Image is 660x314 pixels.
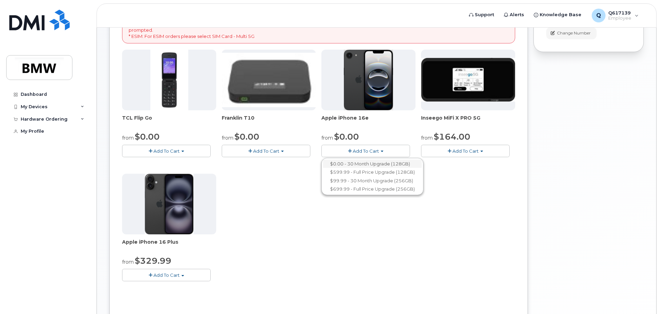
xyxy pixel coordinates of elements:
span: Add To Cart [452,148,479,154]
button: Add To Cart [321,145,410,157]
img: iphone_16_plus.png [145,174,193,234]
a: Support [464,8,499,22]
a: Knowledge Base [529,8,586,22]
img: cut_small_inseego_5G.jpg [421,58,515,102]
span: Alerts [510,11,524,18]
span: $329.99 [135,256,171,266]
small: from [321,135,333,141]
small: from [122,259,134,265]
span: $0.00 [135,132,160,142]
span: Add To Cart [253,148,279,154]
span: Q617139 [608,10,631,16]
div: Franklin T10 [222,114,316,128]
span: Add To Cart [153,272,180,278]
div: TCL Flip Go [122,114,216,128]
button: Add To Cart [421,145,510,157]
span: Add To Cart [353,148,379,154]
span: Knowledge Base [540,11,581,18]
span: Support [475,11,494,18]
a: $0.00 - 30 Month Upgrade (128GB) [323,160,422,168]
span: Add To Cart [153,148,180,154]
span: Q [596,11,601,20]
button: Add To Cart [122,145,211,157]
button: Change Number [546,27,597,39]
button: Add To Cart [222,145,310,157]
iframe: Messenger Launcher [630,284,655,309]
div: Q617139 [587,9,643,22]
button: Add To Cart [122,269,211,281]
div: Apple iPhone 16e [321,114,416,128]
span: $0.00 [234,132,259,142]
span: $164.00 [434,132,470,142]
span: Employee [608,16,631,21]
small: from [222,135,233,141]
a: $699.99 - Full Price Upgrade (256GB) [323,185,422,193]
span: $0.00 [334,132,359,142]
img: t10.jpg [222,53,316,107]
div: Apple iPhone 16 Plus [122,239,216,252]
a: Alerts [499,8,529,22]
img: iphone16e.png [344,50,393,110]
span: Change Number [557,30,591,36]
small: from [421,135,433,141]
img: TCL_FLIP_MODE.jpg [150,50,188,110]
a: $99.99 - 30 Month Upgrade (256GB) [323,176,422,185]
a: $599.99 - Full Price Upgrade (128GB) [323,168,422,176]
div: Inseego MiFi X PRO 5G [421,114,515,128]
small: from [122,135,134,141]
